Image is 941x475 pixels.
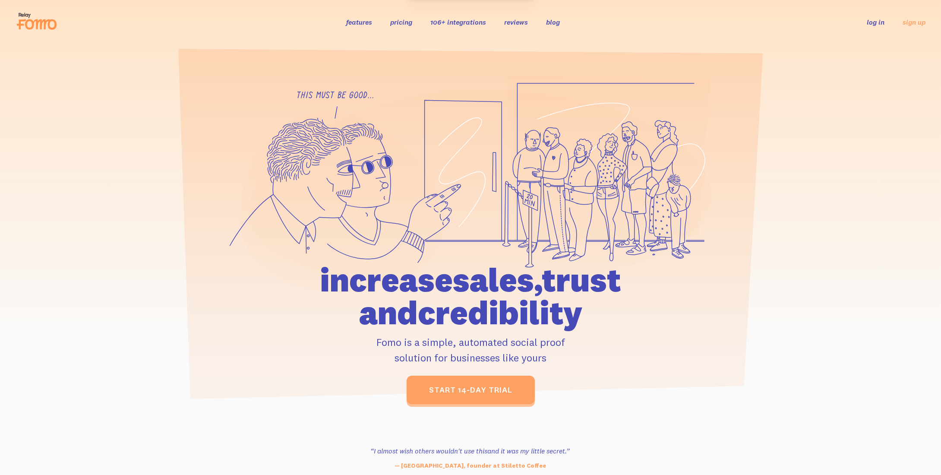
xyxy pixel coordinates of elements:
[430,18,486,26] a: 106+ integrations
[546,18,560,26] a: blog
[903,18,925,27] a: sign up
[390,18,412,26] a: pricing
[407,376,535,404] a: start 14-day trial
[271,263,670,329] h1: increase sales, trust and credibility
[352,461,588,470] p: — [GEOGRAPHIC_DATA], founder at Stiletto Coffee
[867,18,884,26] a: log in
[346,18,372,26] a: features
[352,446,588,456] h3: “I almost wish others wouldn't use this and it was my little secret.”
[271,334,670,365] p: Fomo is a simple, automated social proof solution for businesses like yours
[504,18,528,26] a: reviews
